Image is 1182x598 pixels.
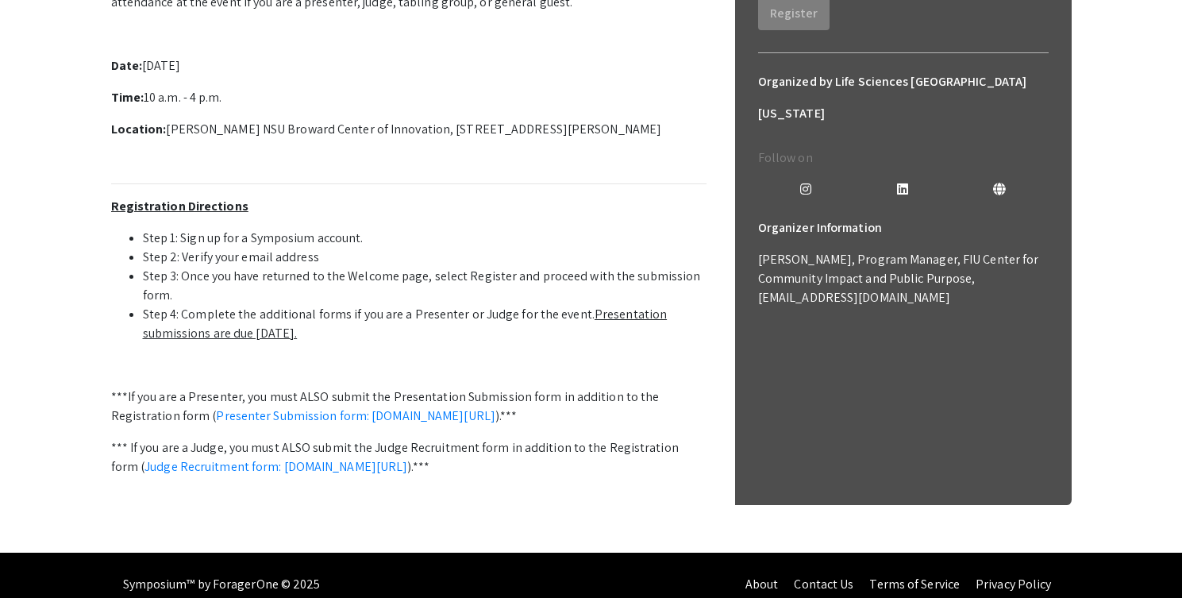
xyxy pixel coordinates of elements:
a: Terms of Service [869,576,960,592]
h6: Organizer Information [758,212,1049,244]
a: About [745,576,779,592]
u: Presentation submissions are due [DATE]. [143,306,668,341]
a: Contact Us [794,576,853,592]
p: Follow on [758,149,1049,168]
p: [DATE] [111,56,707,75]
p: [PERSON_NAME], Program Manager, FIU Center for Community Impact and Public Purpose, [EMAIL_ADDRES... [758,250,1049,307]
p: ***If you are a Presenter, you must ALSO submit the Presentation Submission form in addition to t... [111,388,707,426]
li: Step 1: Sign up for a Symposium account. [143,229,707,248]
strong: Time: [111,89,144,106]
u: Registration Directions [111,198,248,214]
strong: Location: [111,121,167,137]
h6: Organized by Life Sciences [GEOGRAPHIC_DATA][US_STATE] [758,66,1049,129]
li: Step 2: Verify your email address [143,248,707,267]
a: Judge Recruitment form: [DOMAIN_NAME][URL] [144,458,407,475]
p: 10 a.m. - 4 p.m. [111,88,707,107]
li: Step 3: Once you have returned to the Welcome page, select Register and proceed with the submissi... [143,267,707,305]
a: Privacy Policy [976,576,1051,592]
iframe: Chat [12,527,67,586]
a: Presenter Submission form: [DOMAIN_NAME][URL] [216,407,495,424]
li: Step 4: Complete the additional forms if you are a Presenter or Judge for the event. [143,305,707,343]
p: *** If you are a Judge, you must ALSO submit the Judge Recruitment form in addition to the Regist... [111,438,707,476]
strong: Date: [111,57,143,74]
p: [PERSON_NAME] NSU Broward Center of Innovation, [STREET_ADDRESS][PERSON_NAME] [111,120,707,139]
